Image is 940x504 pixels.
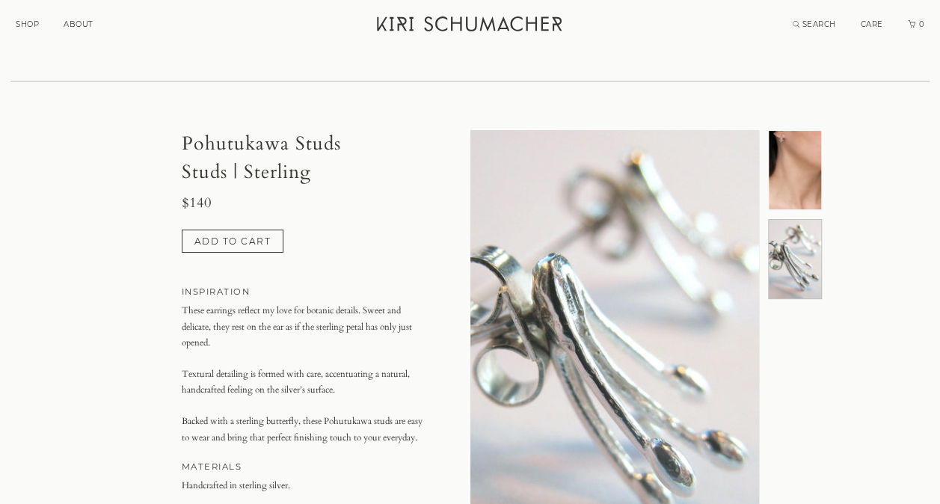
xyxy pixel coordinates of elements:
[769,220,821,298] img: undefined
[182,195,424,212] h3: $140
[918,19,925,29] span: 0
[182,230,284,253] button: Add to cart
[861,19,883,29] a: CARE
[368,7,574,45] a: Kiri Schumacher Home
[182,459,424,475] h4: MATERIALS
[769,131,821,209] img: undefined
[182,414,424,446] p: Backed with a sterling butterfly, these Pohutukawa studs are easy to wear and bring that perfect ...
[182,366,424,399] p: Textural detailing is formed with care, accentuating a natural, handcrafted feeling on the silver...
[908,19,926,29] a: Cart
[793,19,836,29] a: Search
[182,303,424,351] p: These earrings reflect my love for botanic details. Sweet and delicate, they rest on the ear as i...
[16,19,39,29] a: SHOP
[182,478,424,494] p: Handcrafted in sterling silver.
[802,19,836,29] span: SEARCH
[182,284,424,300] h4: INSPIRATION
[182,130,424,186] h1: Pohutukawa Studs Studs | Sterling
[64,19,93,29] a: ABOUT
